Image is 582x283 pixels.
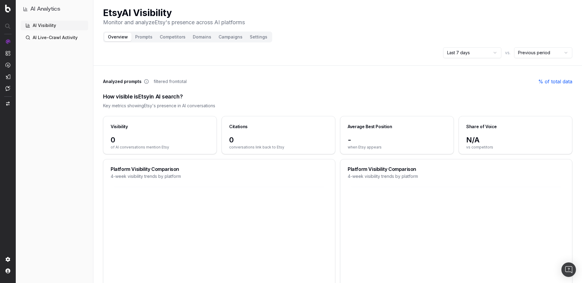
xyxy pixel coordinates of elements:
span: 0 [229,135,328,145]
h1: AI Analytics [30,5,60,13]
div: Platform Visibility Comparison [348,167,565,171]
span: conversations link back to Etsy [229,145,328,150]
button: Overview [104,33,132,41]
img: Studio [5,74,10,79]
div: Average Best Position [348,124,392,130]
img: Analytics [5,39,10,44]
span: Analyzed prompts [103,78,142,85]
img: Intelligence [5,51,10,56]
button: Prompts [132,33,156,41]
span: N/A [466,135,565,145]
div: How visible is Etsy in AI search? [103,92,572,101]
img: Switch project [6,102,10,106]
a: AI Live-Crawl Activity [21,33,88,42]
div: Ouvrir le Messenger Intercom [561,262,576,277]
img: Activation [5,62,10,68]
div: Visibility [111,124,128,130]
span: when Etsy appears [348,145,446,150]
div: Key metrics showing Etsy 's presence in AI conversations [103,103,572,109]
span: 0 [111,135,209,145]
div: 4-week visibility trends by platform [111,173,328,179]
div: Platform Visibility Comparison [111,167,328,171]
a: AI Visibility [21,21,88,30]
div: Share of Voice [466,124,497,130]
div: Citations [229,124,248,130]
button: Campaigns [215,33,246,41]
div: 4-week visibility trends by platform [348,173,565,179]
p: Monitor and analyze Etsy 's presence across AI platforms [103,18,245,27]
h1: Etsy AI Visibility [103,7,245,18]
span: - [348,135,446,145]
button: Settings [246,33,271,41]
img: Setting [5,257,10,262]
span: vs. [505,50,510,56]
span: vs competitors [466,145,565,150]
img: Botify logo [5,5,11,12]
button: AI Analytics [23,5,86,13]
span: of AI conversations mention Etsy [111,145,209,150]
button: Competitors [156,33,189,41]
span: filtered from total [154,78,187,85]
img: My account [5,268,10,273]
a: % of total data [538,78,572,85]
img: Assist [5,86,10,91]
button: Domains [189,33,215,41]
